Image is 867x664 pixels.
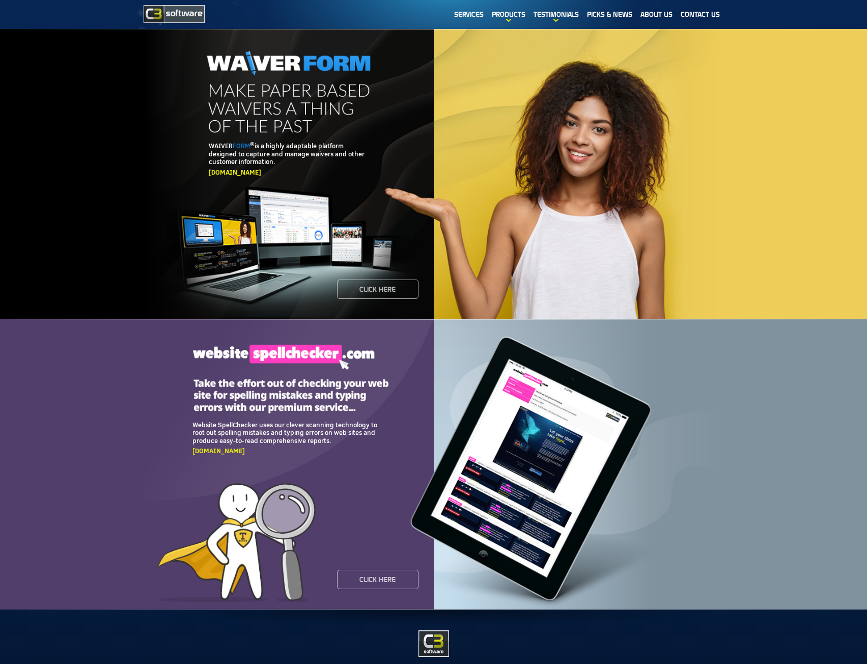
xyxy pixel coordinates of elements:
span: Click here [350,286,406,292]
p: WAIVER is a highly adaptable platform designed to capture and manage waivers and other customer i... [209,142,369,166]
p: Website SpellChecker uses our clever scanning technology to root out spelling mistakes and typing... [192,421,384,445]
a: Services [450,3,488,26]
a: About us [636,3,677,26]
a: Click here [337,280,418,299]
a: [DOMAIN_NAME] [192,446,245,455]
sup: ® [250,141,255,147]
img: C3 Software [144,5,205,23]
span: FORM [233,141,250,150]
a: Testimonials [529,3,583,26]
a: Click here [337,570,418,589]
img: C3 Software [418,630,449,657]
a: Contact Us [677,3,724,26]
a: Picks & News [583,3,636,26]
a: [DOMAIN_NAME] [209,168,261,177]
a: Products [488,3,529,26]
span: Click here [350,576,406,583]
